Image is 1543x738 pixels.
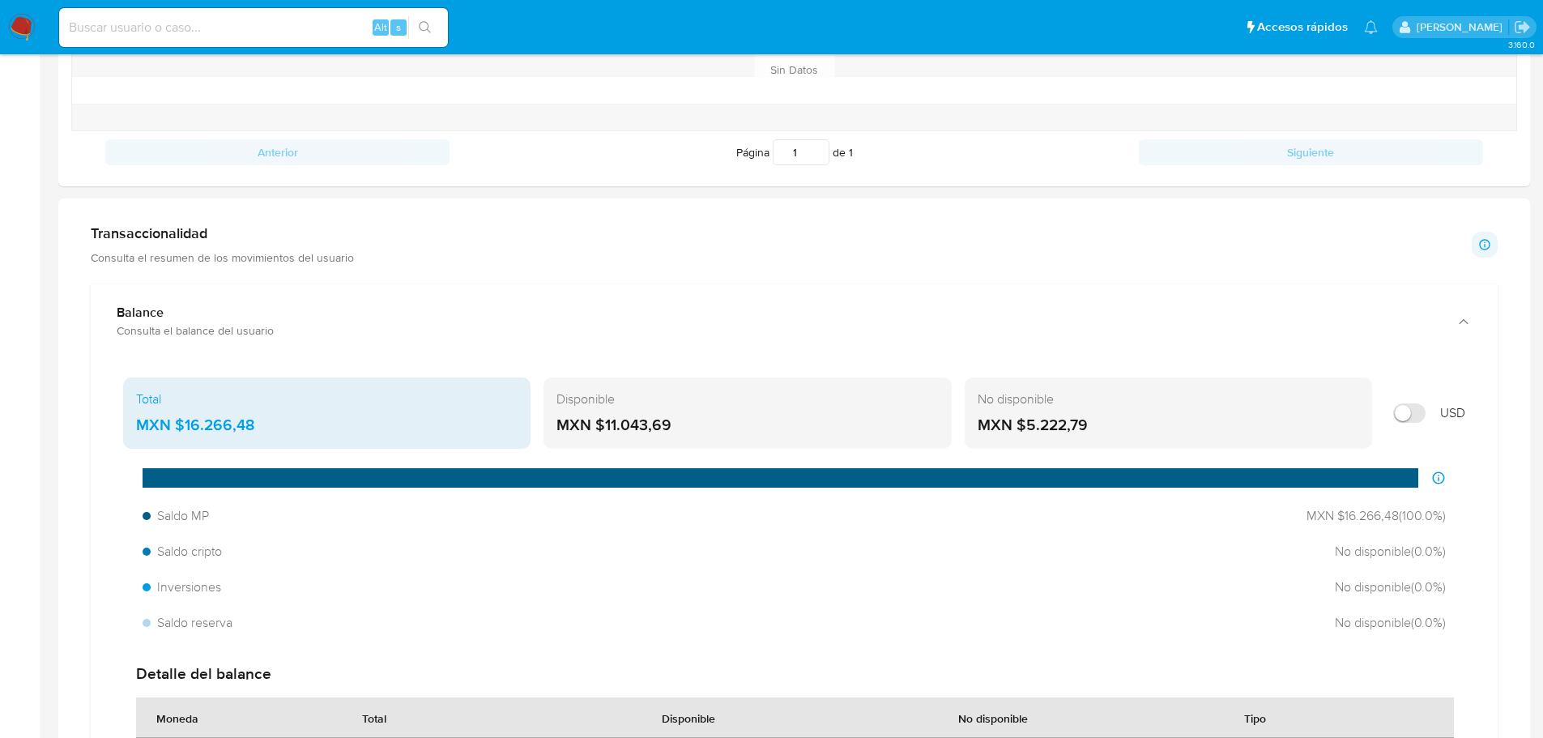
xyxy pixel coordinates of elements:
[1364,20,1378,34] a: Notificaciones
[105,139,450,165] button: Anterior
[849,144,853,160] span: 1
[396,19,401,35] span: s
[59,17,448,38] input: Buscar usuario o caso...
[1139,139,1483,165] button: Siguiente
[408,16,441,39] button: search-icon
[1257,19,1348,36] span: Accesos rápidos
[1417,19,1508,35] p: fernando.ftapiamartinez@mercadolibre.com.mx
[1514,19,1531,36] a: Salir
[736,139,853,165] span: Página de
[1508,38,1535,51] span: 3.160.0
[374,19,387,35] span: Alt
